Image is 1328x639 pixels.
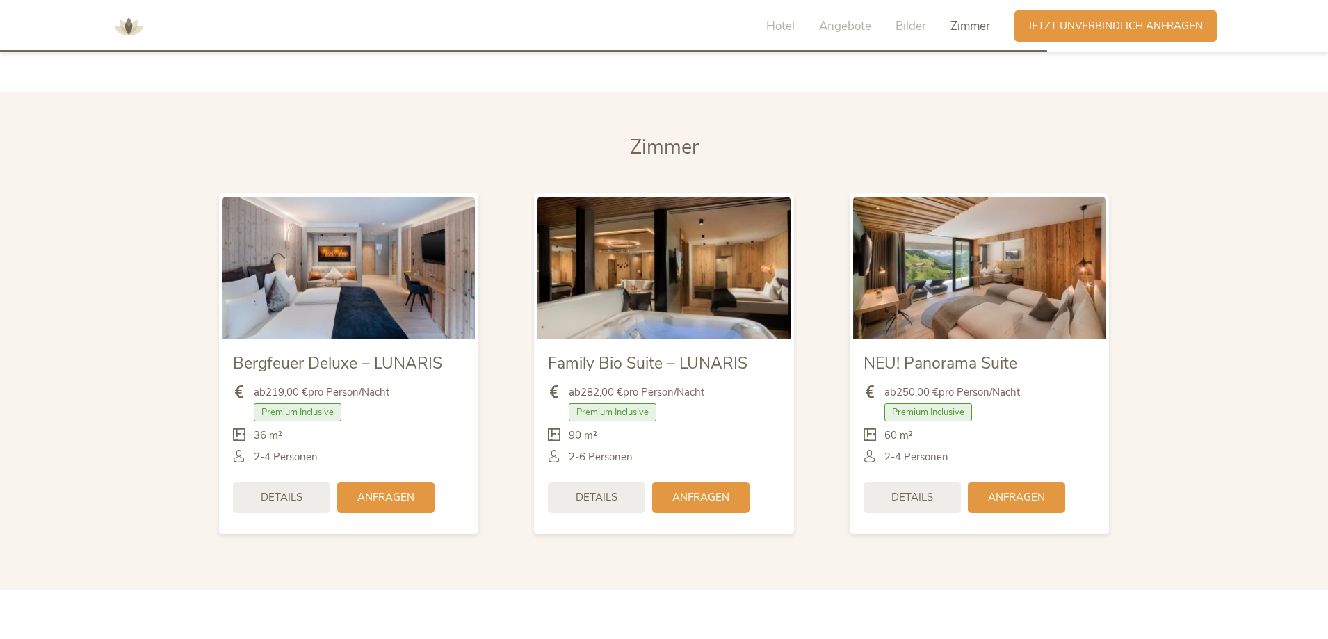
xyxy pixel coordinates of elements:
[950,18,990,34] span: Zimmer
[108,21,149,31] a: AMONTI & LUNARIS Wellnessresort
[569,428,597,443] span: 90 m²
[884,428,913,443] span: 60 m²
[254,450,318,464] span: 2-4 Personen
[896,385,939,399] b: 250,00 €
[254,403,341,421] span: Premium Inclusive
[864,353,1017,374] span: NEU! Panorama Suite
[896,18,926,34] span: Bilder
[569,385,704,400] span: ab pro Person/Nacht
[1028,19,1203,33] span: Jetzt unverbindlich anfragen
[576,490,617,505] span: Details
[233,353,442,374] span: Bergfeuer Deluxe – LUNARIS
[569,450,633,464] span: 2-6 Personen
[766,18,795,34] span: Hotel
[254,428,282,443] span: 36 m²
[884,385,1020,400] span: ab pro Person/Nacht
[891,490,933,505] span: Details
[108,6,149,47] img: AMONTI & LUNARIS Wellnessresort
[630,134,699,161] span: Zimmer
[254,385,389,400] span: ab pro Person/Nacht
[266,385,308,399] b: 219,00 €
[884,403,972,421] span: Premium Inclusive
[884,450,948,464] span: 2-4 Personen
[222,197,475,339] img: Bergfeuer Deluxe – LUNARIS
[537,197,790,339] img: Family Bio Suite – LUNARIS
[988,490,1045,505] span: Anfragen
[581,385,623,399] b: 282,00 €
[357,490,414,505] span: Anfragen
[819,18,871,34] span: Angebote
[548,353,747,374] span: Family Bio Suite – LUNARIS
[261,490,302,505] span: Details
[672,490,729,505] span: Anfragen
[853,197,1106,339] img: NEU! Panorama Suite
[569,403,656,421] span: Premium Inclusive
